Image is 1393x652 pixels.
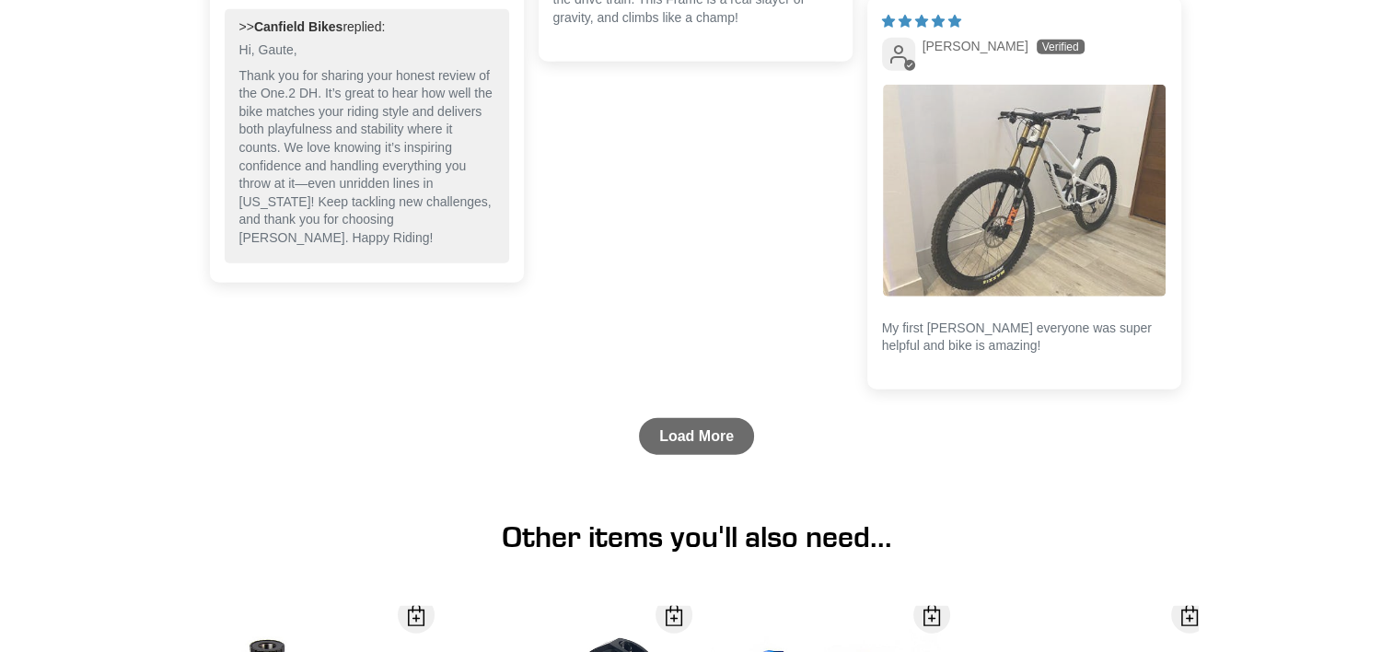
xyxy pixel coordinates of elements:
p: Thank you for sharing your honest review of the One.2 DH. It’s great to hear how well the bike ma... [239,67,494,248]
b: Canfield Bikes [254,19,342,34]
span: 5 star review [882,14,961,29]
p: Hi, Gaute, [239,41,494,60]
p: My first [PERSON_NAME] everyone was super helpful and bike is amazing! [882,320,1167,355]
a: Link to user picture 1 [882,84,1167,297]
a: Load More [639,418,754,455]
span: [PERSON_NAME] [923,39,1028,53]
img: User picture [883,85,1166,297]
div: >> replied: [239,18,494,37]
h1: Other items you'll also need... [195,519,1199,554]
